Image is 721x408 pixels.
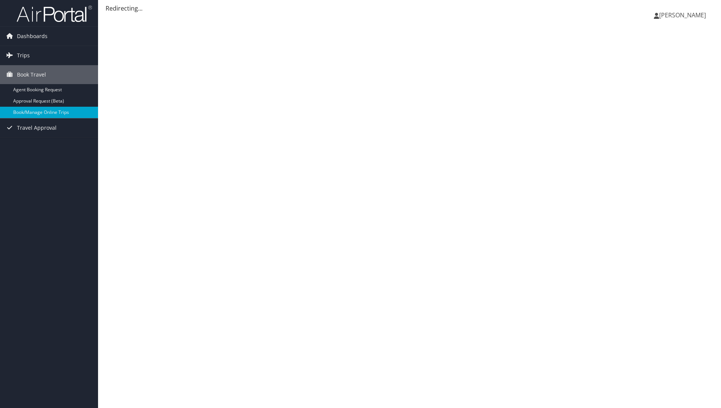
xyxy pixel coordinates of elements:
[659,11,706,19] span: [PERSON_NAME]
[654,4,713,26] a: [PERSON_NAME]
[17,118,57,137] span: Travel Approval
[17,5,92,23] img: airportal-logo.png
[17,65,46,84] span: Book Travel
[106,4,713,13] div: Redirecting...
[17,27,48,46] span: Dashboards
[17,46,30,65] span: Trips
